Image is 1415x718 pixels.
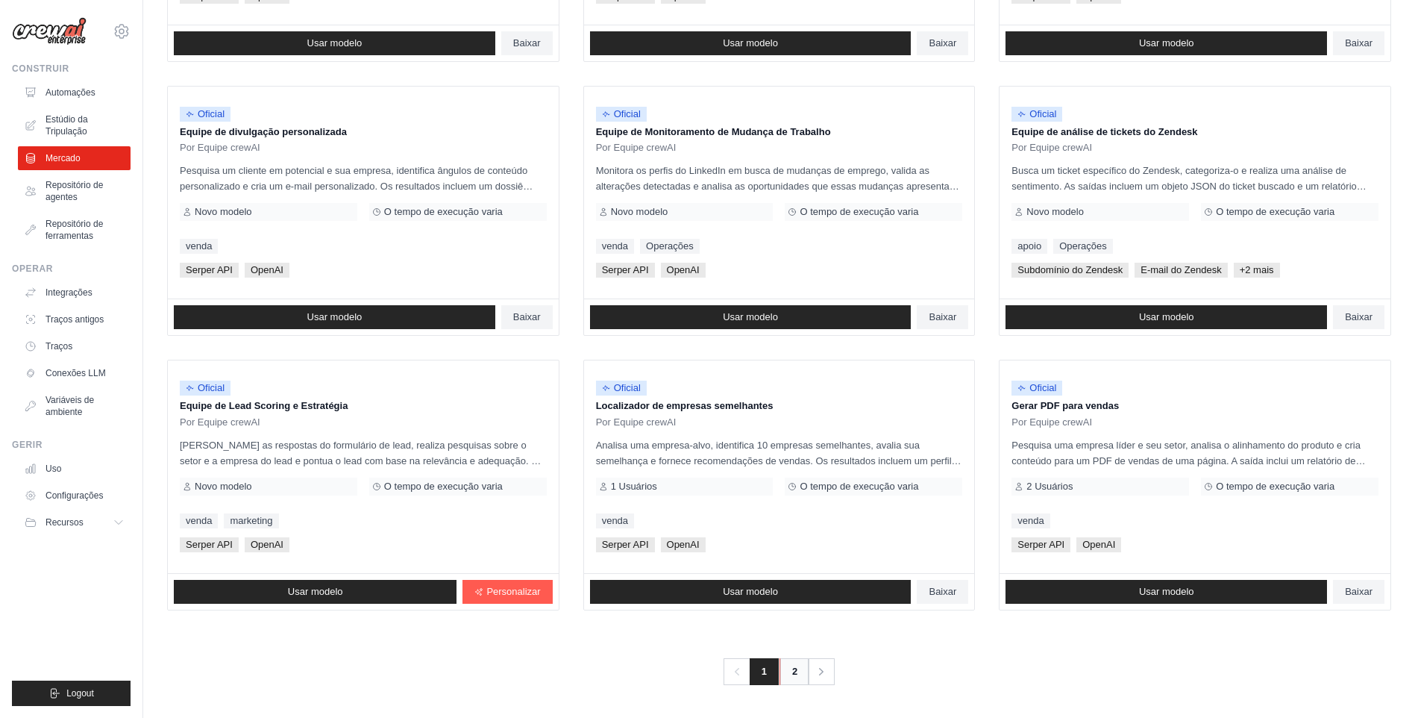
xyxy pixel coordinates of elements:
[1011,399,1378,413] p: Gerar PDF para vendas
[750,658,779,685] span: 1
[18,281,131,305] a: Integrações
[1076,537,1121,552] span: OpenAI
[46,113,125,137] font: Estúdio da Tripulação
[929,311,956,323] span: Baixar
[1135,263,1227,278] span: E-mail do Zendesk
[1011,263,1129,278] span: Subdomínio do Zendesk
[46,394,125,418] font: Variáveis de ambiente
[180,537,239,552] span: Serper API
[12,263,131,275] div: Operar
[1011,239,1047,254] a: apoio
[180,163,547,194] p: Pesquisa um cliente em potencial e sua empresa, identifica ângulos de conteúdo personalizado e cr...
[174,305,495,329] a: Usar modelo
[12,681,131,706] button: Logout
[46,463,61,475] font: Uso
[46,218,125,242] font: Repositório de ferramentas
[661,537,706,552] span: OpenAI
[1005,580,1327,604] a: Usar modelo
[288,586,343,598] span: Usar modelo
[929,586,956,598] span: Baixar
[596,142,677,154] span: Por Equipe crewAI
[611,206,668,218] span: Novo modelo
[1011,142,1092,154] span: Por Equipe crewAI
[1011,513,1050,528] a: venda
[12,17,87,46] img: Logotipo
[384,206,503,218] span: O tempo de execução varia
[66,687,94,699] span: Logout
[18,146,131,170] a: Mercado
[174,31,495,55] a: Usar modelo
[590,31,912,55] a: Usar modelo
[1026,206,1084,218] span: Novo modelo
[46,367,106,379] font: Conexões LLM
[18,511,131,534] button: Recursos
[596,437,963,469] p: Analisa uma empresa-alvo, identifica 10 empresas semelhantes, avalia sua semelhança e fornece rec...
[513,311,541,323] span: Baixar
[723,586,778,598] span: Usar modelo
[1139,37,1194,49] span: Usar modelo
[596,416,677,428] span: Por Equipe crewAI
[1345,37,1372,49] span: Baixar
[596,125,963,140] p: Equipe de Monitoramento de Mudança de Trabalho
[1333,580,1384,604] a: Baixar
[245,537,289,552] span: OpenAI
[513,37,541,49] span: Baixar
[1333,305,1384,329] a: Baixar
[724,658,835,685] nav: Paginação
[611,481,657,493] span: 1 Usuários
[46,340,72,352] font: Traços
[18,361,131,385] a: Conexões LLM
[1345,586,1372,598] span: Baixar
[1005,31,1327,55] a: Usar modelo
[723,311,778,323] span: Usar modelo
[590,580,912,604] a: Usar modelo
[198,108,225,120] font: Oficial
[307,37,363,49] span: Usar modelo
[307,311,363,323] span: Usar modelo
[180,399,547,413] p: Equipe de Lead Scoring e Estratégia
[46,313,104,325] font: Traços antigos
[1029,108,1056,120] font: Oficial
[1026,481,1073,493] span: 2 Usuários
[180,239,218,254] a: venda
[596,399,963,413] p: Localizador de empresas semelhantes
[245,263,289,278] span: OpenAI
[198,382,225,394] font: Oficial
[12,63,131,75] div: Construir
[1011,416,1092,428] span: Por Equipe crewAI
[501,31,553,55] a: Baixar
[18,173,131,209] a: Repositório de agentes
[590,305,912,329] a: Usar modelo
[486,586,540,598] span: Personalizar
[1345,311,1372,323] span: Baixar
[929,37,956,49] span: Baixar
[12,439,131,451] div: Gerir
[180,437,547,469] p: [PERSON_NAME] as respostas do formulário de lead, realiza pesquisas sobre o setor e a empresa do ...
[46,490,103,502] font: Configurações
[614,108,641,120] font: Oficial
[180,416,260,428] span: Por Equipe crewAI
[723,37,778,49] span: Usar modelo
[384,481,503,493] span: O tempo de execução varia
[1011,437,1378,469] p: Pesquisa uma empresa líder e seu setor, analisa o alinhamento do produto e cria conteúdo para um ...
[18,388,131,424] a: Variáveis de ambiente
[195,206,252,218] span: Novo modelo
[1216,206,1334,218] span: O tempo de execução varia
[180,263,239,278] span: Serper API
[779,658,809,685] a: 2
[46,87,95,99] font: Automações
[1011,163,1378,194] p: Busca um ticket específico do Zendesk, categoriza-o e realiza uma análise de sentimento. As saída...
[224,513,278,528] a: marketing
[180,142,260,154] span: Por Equipe crewAI
[596,513,634,528] a: venda
[1053,239,1113,254] a: Operações
[18,484,131,508] a: Configurações
[1234,263,1280,278] span: +2 mais
[1011,537,1070,552] span: Serper API
[1139,311,1194,323] span: Usar modelo
[917,31,968,55] a: Baixar
[917,580,968,604] a: Baixar
[1139,586,1194,598] span: Usar modelo
[18,81,131,104] a: Automações
[46,516,84,528] span: Recursos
